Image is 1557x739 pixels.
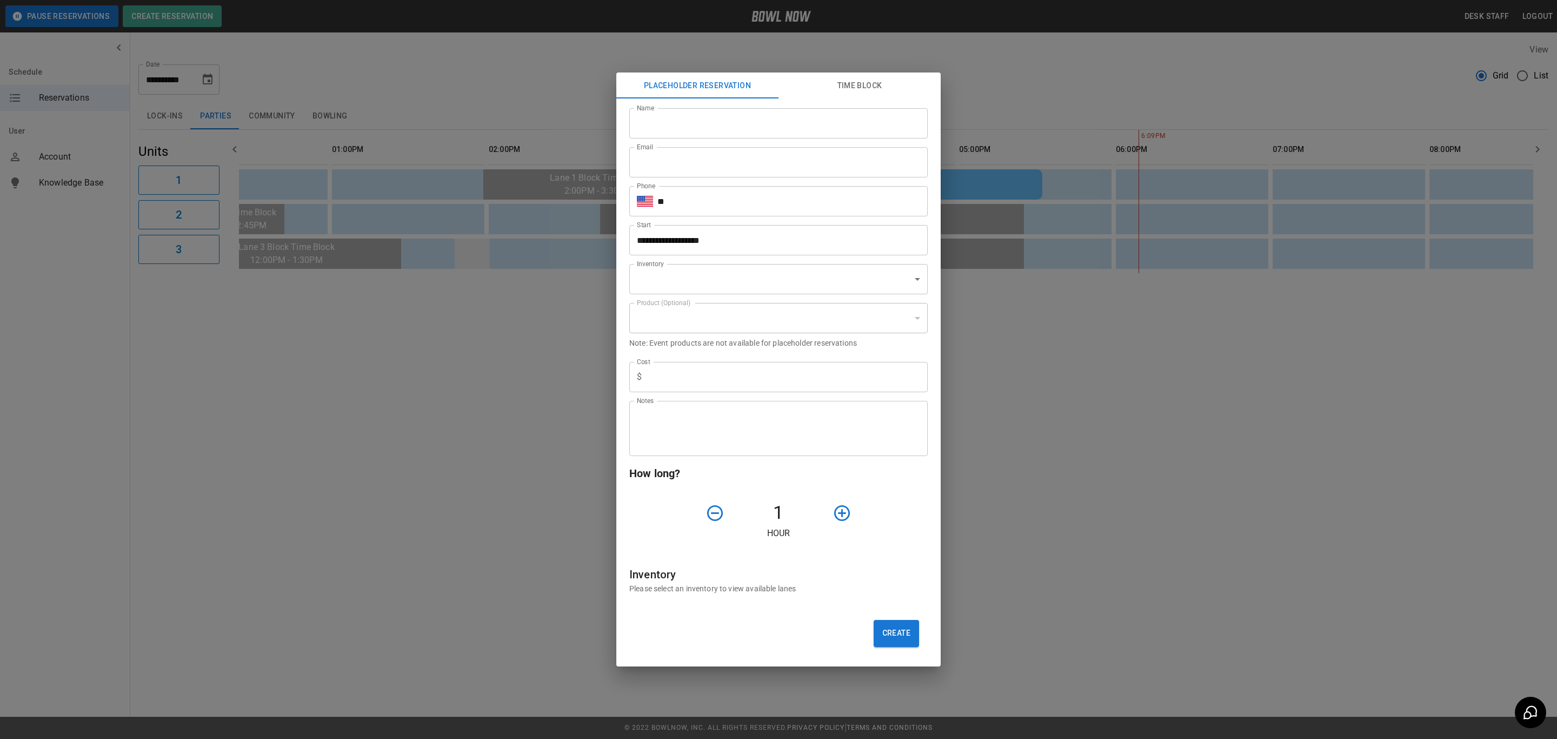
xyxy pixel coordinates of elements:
p: Please select an inventory to view available lanes [629,583,928,594]
h4: 1 [729,502,828,524]
label: Start [637,220,651,229]
label: Phone [637,181,655,190]
div: ​ [629,264,928,294]
h6: Inventory [629,566,928,583]
h6: How long? [629,465,928,482]
input: Choose date, selected date is Oct 12, 2025 [629,225,920,255]
p: Hour [629,527,928,540]
p: $ [637,371,642,384]
button: Placeholder Reservation [616,72,778,98]
button: Create [874,620,919,647]
button: Time Block [778,72,941,98]
div: ​ [629,303,928,333]
p: Note: Event products are not available for placeholder reservations [629,338,928,348]
button: Select country [637,193,653,209]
